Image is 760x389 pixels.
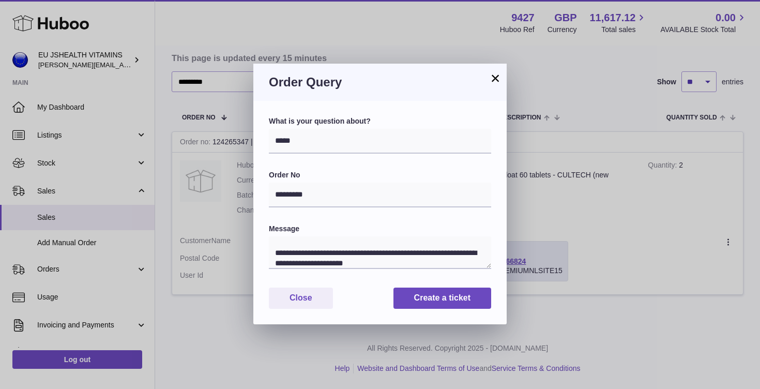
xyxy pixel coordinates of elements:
[269,116,491,126] label: What is your question about?
[269,170,491,180] label: Order No
[269,224,491,234] label: Message
[393,288,491,309] button: Create a ticket
[269,74,491,91] h3: Order Query
[489,72,501,84] button: ×
[269,288,333,309] button: Close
